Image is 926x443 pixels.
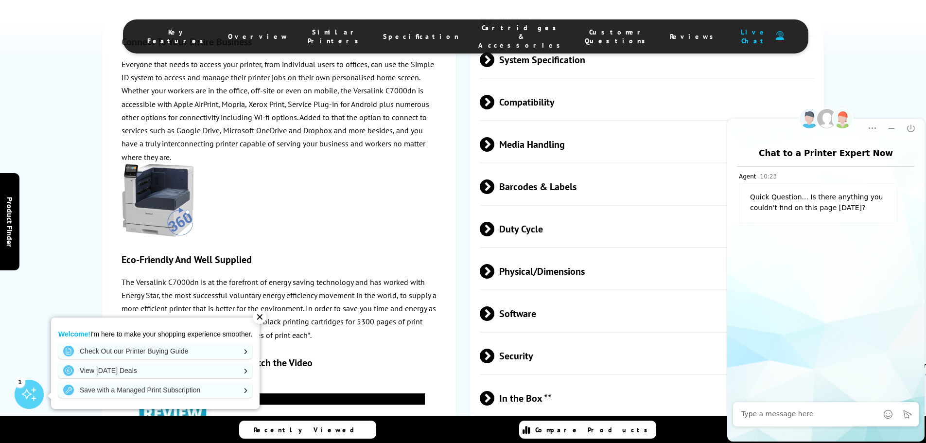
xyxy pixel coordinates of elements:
[726,103,926,443] iframe: chat window
[738,28,771,45] span: Live Chat
[585,28,650,45] span: Customer Questions
[480,41,815,78] span: System Specification
[480,253,815,289] span: Physical/Dimensions
[58,382,252,398] a: Save with a Managed Print Subscription
[480,295,815,332] span: Software
[58,363,252,378] a: View [DATE] Deals
[122,58,437,164] p: Everyone that needs to access your printer, from individual users to offices, can use the Simple ...
[480,380,815,416] span: In the Box **
[480,84,815,120] span: Compatibility
[58,330,252,338] p: I'm here to make your shopping experience smoother.
[5,196,15,247] span: Product Finder
[480,337,815,374] span: Security
[519,421,656,439] a: Compare Products
[478,23,565,50] span: Cartridges & Accessories
[383,32,459,41] span: Specification
[147,28,209,45] span: Key Features
[122,164,194,237] img: Xerox VersaLink c7000
[133,356,425,369] div: Watch the Video
[253,310,266,324] div: ✕
[15,376,25,387] div: 1
[535,425,653,434] span: Compare Products
[776,31,784,40] img: user-headset-duotone.svg
[122,276,437,342] p: The Versalink C7000dn is at the forefront of energy saving technology and has worked with Energy ...
[228,32,288,41] span: Overview
[480,211,815,247] span: Duty Cycle
[239,421,376,439] a: Recently Viewed
[480,126,815,162] span: Media Handling
[254,425,364,434] span: Recently Viewed
[122,253,437,266] h3: Eco-Friendly And Well Supplied
[58,343,252,359] a: Check Out our Printer Buying Guide
[670,32,718,41] span: Reviews
[58,330,90,338] strong: Welcome!
[308,28,364,45] span: Similar Printers
[480,168,815,205] span: Barcodes & Labels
